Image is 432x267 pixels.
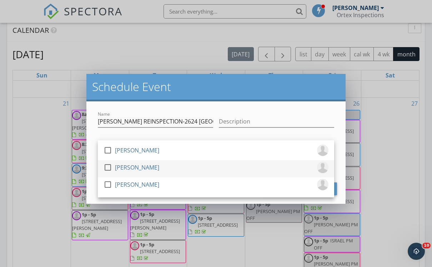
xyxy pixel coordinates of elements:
div: [PERSON_NAME] [115,179,159,190]
img: default-user-f0147aede5fd5fa78ca7ade42f37bd4542148d508eef1c3d3ea960f66861d68b.jpg [317,162,328,173]
h2: Schedule Event [92,80,340,94]
img: default-user-f0147aede5fd5fa78ca7ade42f37bd4542148d508eef1c3d3ea960f66861d68b.jpg [317,179,328,190]
div: [PERSON_NAME] [115,162,159,173]
iframe: Intercom live chat [408,243,425,260]
img: default-user-f0147aede5fd5fa78ca7ade42f37bd4542148d508eef1c3d3ea960f66861d68b.jpg [317,145,328,156]
span: 10 [422,243,431,248]
div: [PERSON_NAME] [115,145,159,156]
